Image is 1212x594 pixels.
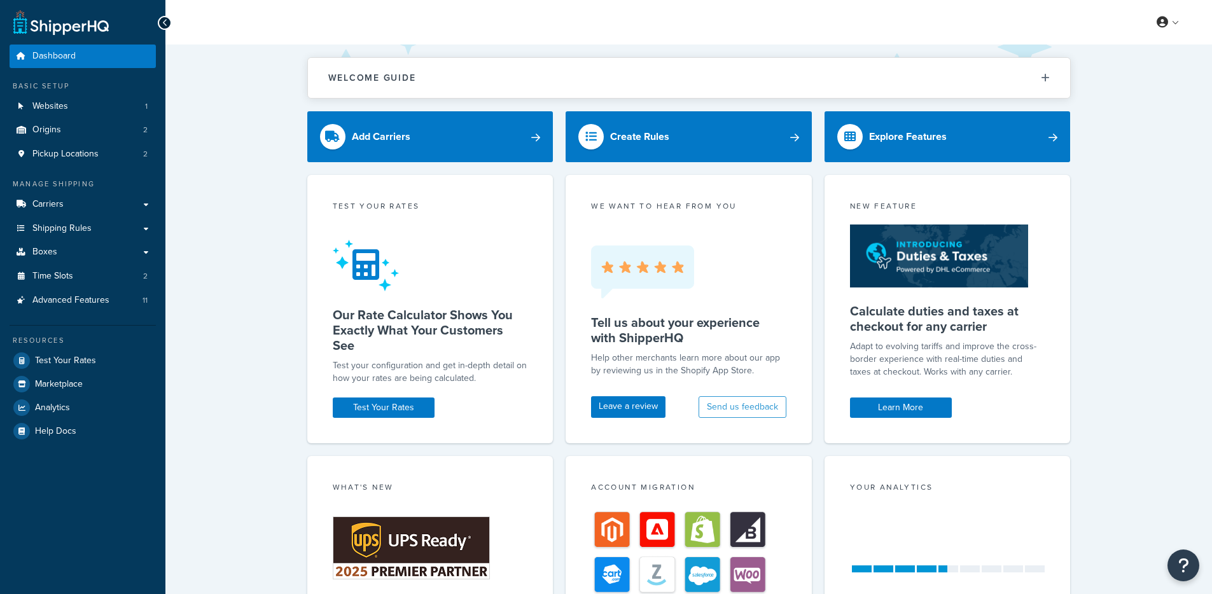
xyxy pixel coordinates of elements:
span: 11 [143,295,148,306]
button: Welcome Guide [308,58,1070,98]
div: New Feature [850,200,1045,215]
h5: Tell us about your experience with ShipperHQ [591,315,786,345]
span: Time Slots [32,271,73,282]
div: Explore Features [869,128,947,146]
a: Add Carriers [307,111,554,162]
a: Test Your Rates [333,397,435,418]
a: Origins2 [10,118,156,142]
a: Boxes [10,240,156,264]
div: Account Migration [591,481,786,496]
a: Learn More [850,397,952,418]
span: Shipping Rules [32,223,92,234]
a: Test Your Rates [10,349,156,372]
p: Adapt to evolving tariffs and improve the cross-border experience with real-time duties and taxes... [850,340,1045,378]
div: What's New [333,481,528,496]
a: Websites1 [10,95,156,118]
a: Dashboard [10,45,156,68]
a: Advanced Features11 [10,289,156,312]
li: Time Slots [10,265,156,288]
a: Leave a review [591,396,665,418]
a: Help Docs [10,420,156,443]
h5: Calculate duties and taxes at checkout for any carrier [850,303,1045,334]
div: Manage Shipping [10,179,156,190]
span: Origins [32,125,61,135]
div: Add Carriers [352,128,410,146]
a: Carriers [10,193,156,216]
p: Help other merchants learn more about our app by reviewing us in the Shopify App Store. [591,352,786,377]
span: 1 [145,101,148,112]
p: we want to hear from you [591,200,786,212]
span: Help Docs [35,426,76,437]
span: 2 [143,149,148,160]
a: Time Slots2 [10,265,156,288]
span: Marketplace [35,379,83,390]
h2: Welcome Guide [328,73,416,83]
div: Create Rules [610,128,669,146]
div: Basic Setup [10,81,156,92]
span: Test Your Rates [35,356,96,366]
a: Explore Features [825,111,1071,162]
a: Shipping Rules [10,217,156,240]
span: Analytics [35,403,70,413]
li: Advanced Features [10,289,156,312]
div: Your Analytics [850,481,1045,496]
h5: Our Rate Calculator Shows You Exactly What Your Customers See [333,307,528,353]
span: Carriers [32,199,64,210]
a: Create Rules [566,111,812,162]
div: Test your configuration and get in-depth detail on how your rates are being calculated. [333,359,528,385]
span: Pickup Locations [32,149,99,160]
span: Websites [32,101,68,112]
button: Send us feedback [699,396,786,418]
button: Open Resource Center [1167,549,1199,581]
a: Pickup Locations2 [10,142,156,166]
li: Websites [10,95,156,118]
a: Marketplace [10,373,156,396]
span: Dashboard [32,51,76,62]
li: Pickup Locations [10,142,156,166]
div: Resources [10,335,156,346]
span: Boxes [32,247,57,258]
a: Analytics [10,396,156,419]
div: Test your rates [333,200,528,215]
li: Origins [10,118,156,142]
span: 2 [143,271,148,282]
span: 2 [143,125,148,135]
span: Advanced Features [32,295,109,306]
